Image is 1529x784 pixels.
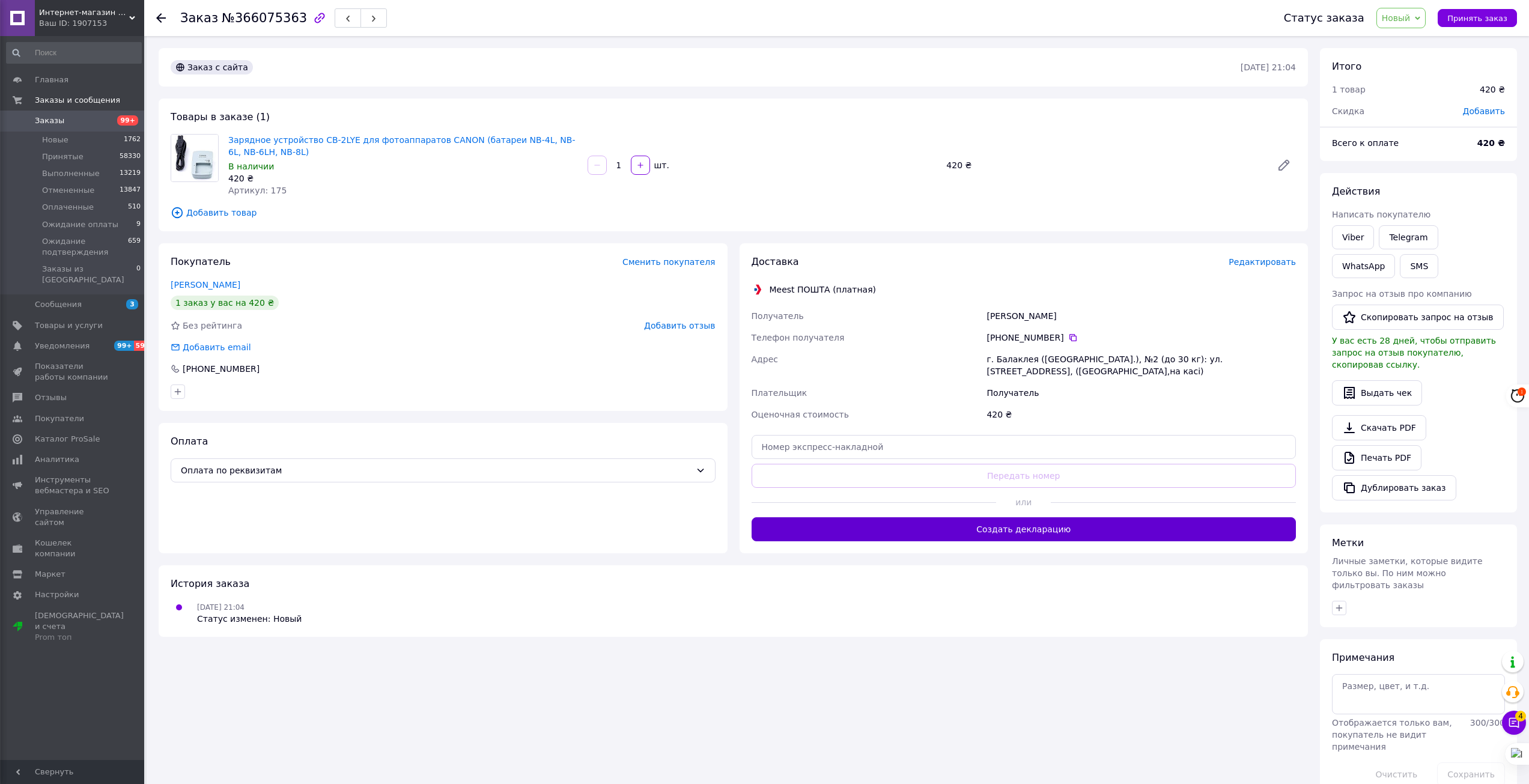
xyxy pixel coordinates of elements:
span: Доставка [752,256,799,267]
div: Статус изменен: Новый [197,613,302,625]
span: Редактировать [1229,257,1296,267]
span: Показатели работы компании [35,361,111,383]
span: Адрес [752,354,778,364]
span: 99+ [114,341,134,351]
img: Зарядное устройство CB-2LYE для фотоаппаратов CANON (батареи NB-4L, NB-6L, NB-6LH, NB-8L) [171,135,218,181]
span: У вас есть 28 дней, чтобы отправить запрос на отзыв покупателю, скопировав ссылку. [1332,336,1496,369]
span: 510 [128,202,141,213]
span: 13219 [120,168,141,179]
span: Всего к оплате [1332,138,1399,148]
div: Ваш ID: 1907153 [39,18,144,29]
span: Главная [35,74,68,85]
span: 1 товар [1332,85,1366,94]
div: 420 ₴ [941,157,1267,174]
span: Сменить покупателя [622,257,715,267]
span: [DATE] 21:04 [197,603,245,612]
span: Новые [42,135,68,145]
input: Поиск [6,42,142,64]
a: Печать PDF [1332,445,1421,470]
span: Товары и услуги [35,320,103,331]
span: Метки [1332,537,1364,548]
span: Инструменты вебмастера и SEO [35,475,111,496]
span: Интернет-магазин "Бленда-Шоп" [39,7,129,18]
span: В наличии [228,162,274,171]
span: 9 [136,219,141,230]
span: Скидка [1332,106,1364,116]
div: Добавить email [169,341,252,353]
span: Отображается только вам, покупатель не видит примечания [1332,718,1452,752]
span: Заказы из [GEOGRAPHIC_DATA] [42,264,136,285]
div: Статус заказа [1284,12,1364,24]
span: Покупатели [35,413,84,424]
button: Скопировать запрос на отзыв [1332,305,1504,330]
span: Написать покупателю [1332,210,1430,219]
div: Получатель [984,382,1298,404]
span: Без рейтинга [183,321,242,330]
div: [PERSON_NAME] [984,305,1298,327]
div: г. Балаклея ([GEOGRAPHIC_DATA].), №2 (до 30 кг): ул. [STREET_ADDRESS], ([GEOGRAPHIC_DATA],на касі) [984,348,1298,382]
button: Дублировать заказ [1332,475,1456,500]
span: Добавить товар [171,206,1296,219]
span: 1762 [124,135,141,145]
div: 420 ₴ [984,404,1298,425]
span: Товары в заказе (1) [171,111,270,123]
span: 13847 [120,185,141,196]
span: Принятые [42,151,84,162]
b: 420 ₴ [1477,138,1505,148]
span: Кошелек компании [35,538,111,559]
span: Отмененные [42,185,94,196]
span: Ожидание подтверждения [42,236,128,258]
span: Покупатель [171,256,231,267]
a: [PERSON_NAME] [171,280,240,290]
span: Маркет [35,569,65,580]
span: [DEMOGRAPHIC_DATA] и счета [35,610,124,643]
button: SMS [1400,254,1438,278]
span: Аналитика [35,454,79,465]
span: Действия [1332,186,1380,197]
span: Ожидание оплаты [42,219,118,230]
span: Выполненные [42,168,100,179]
div: 420 ₴ [1480,84,1505,96]
input: Номер экспресс-накладной [752,435,1296,459]
span: Телефон получателя [752,333,845,342]
span: Оплата [171,436,208,447]
button: Создать декларацию [752,517,1296,541]
a: WhatsApp [1332,254,1395,278]
button: Чат с покупателем4 [1502,711,1526,735]
span: Запрос на отзыв про компанию [1332,289,1472,299]
span: Оплаченные [42,202,94,213]
span: Новый [1382,13,1411,23]
div: 1 заказ у вас на 420 ₴ [171,296,279,310]
span: Добавить [1463,106,1505,116]
span: Артикул: 175 [228,186,287,195]
span: 59 [134,341,148,351]
div: Prom топ [35,632,124,643]
div: Добавить email [181,341,252,353]
button: Выдать чек [1332,380,1422,406]
span: Уведомления [35,341,90,351]
a: Viber [1332,225,1374,249]
span: 0 [136,264,141,285]
span: Заказ [180,11,218,25]
div: Meest ПОШТА (платная) [767,284,880,296]
a: Скачать PDF [1332,415,1426,440]
span: Сообщения [35,299,82,310]
span: История заказа [171,578,249,589]
div: Вернуться назад [156,12,166,24]
div: [PHONE_NUMBER] [986,332,1296,344]
span: Настройки [35,589,79,600]
span: №366075363 [222,11,307,25]
div: шт. [651,159,670,171]
span: или [996,496,1051,508]
span: Личные заметки, которые видите только вы. По ним можно фильтровать заказы [1332,556,1483,590]
a: Редактировать [1272,153,1296,177]
span: Примечания [1332,652,1394,663]
span: Получатель [752,311,804,321]
span: Заказы и сообщения [35,95,120,106]
span: 99+ [117,115,138,126]
div: [PHONE_NUMBER] [181,363,261,375]
span: 659 [128,236,141,258]
span: 300 / 300 [1470,718,1505,728]
span: 3 [126,299,138,309]
span: Отзывы [35,392,67,403]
